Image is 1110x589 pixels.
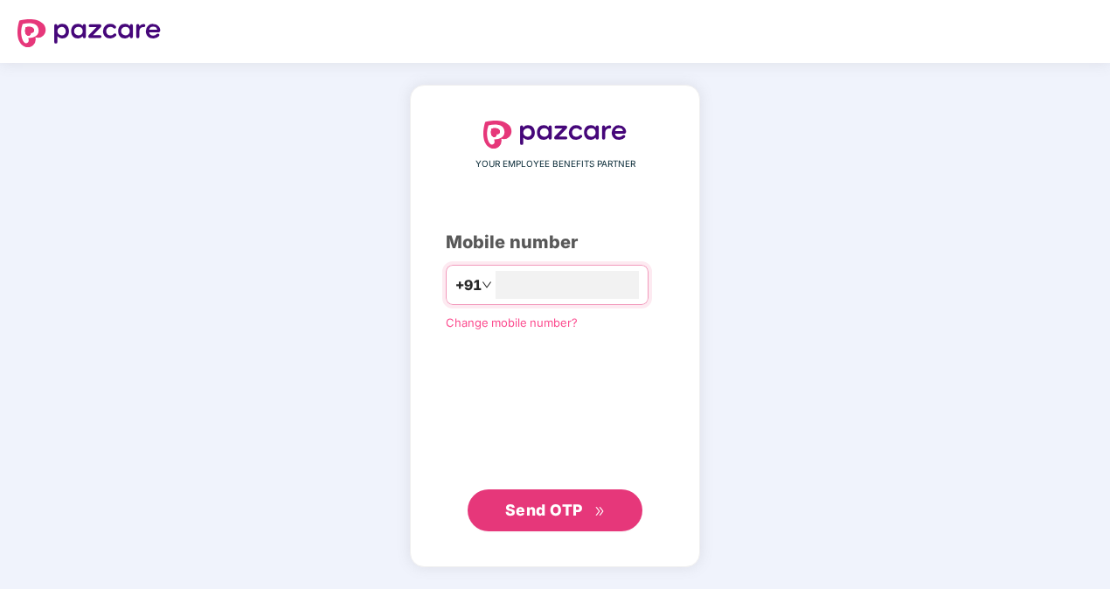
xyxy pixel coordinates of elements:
[594,506,606,517] span: double-right
[446,315,578,329] a: Change mobile number?
[446,229,664,256] div: Mobile number
[482,280,492,290] span: down
[468,489,642,531] button: Send OTPdouble-right
[17,19,161,47] img: logo
[475,157,635,171] span: YOUR EMPLOYEE BENEFITS PARTNER
[483,121,627,149] img: logo
[455,274,482,296] span: +91
[505,501,583,519] span: Send OTP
